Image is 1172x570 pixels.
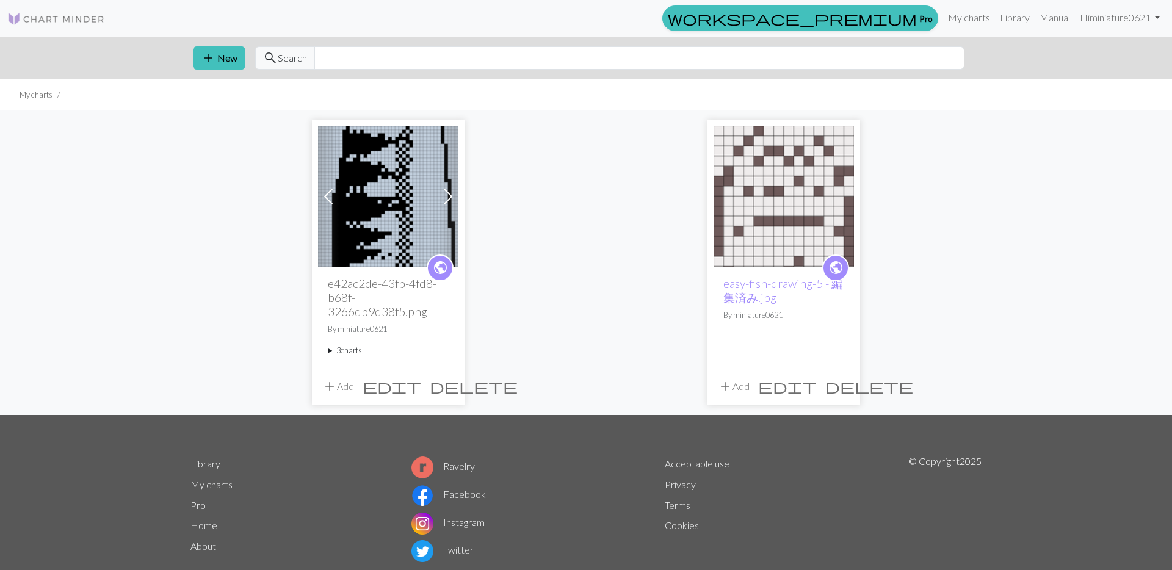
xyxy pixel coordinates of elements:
p: © Copyright 2025 [908,454,982,565]
img: Logo [7,12,105,26]
a: Facebook [411,488,486,500]
img: Ravelry logo [411,456,433,478]
a: Cookies [665,519,699,531]
a: Acceptable use [665,458,729,469]
a: My charts [943,5,995,30]
img: Facebook logo [411,485,433,507]
span: add [201,49,215,67]
button: New [193,46,245,70]
button: Add [318,375,358,398]
img: ベース [318,126,458,267]
a: About [190,540,216,552]
span: edit [363,378,421,395]
summary: 3charts [328,345,449,356]
button: Edit [358,375,425,398]
a: Pro [190,499,206,511]
p: By miniature0621 [328,323,449,335]
span: delete [430,378,518,395]
a: easy-fish-drawing-5 - 編集済み.jpg [723,276,843,305]
img: easy-fish-drawing-5 - 編集済み.jpg [714,126,854,267]
a: Himiniature0621 [1075,5,1165,30]
button: Delete [425,375,522,398]
i: Edit [363,379,421,394]
span: search [263,49,278,67]
a: Terms [665,499,690,511]
a: Instagram [411,516,485,528]
img: Instagram logo [411,513,433,535]
button: Add [714,375,754,398]
p: By miniature0621 [723,309,844,321]
button: Delete [821,375,917,398]
span: public [433,258,448,277]
span: delete [825,378,913,395]
i: Edit [758,379,817,394]
a: Privacy [665,478,696,490]
a: ベース [318,189,458,201]
a: easy-fish-drawing-5 - 編集済み.jpg [714,189,854,201]
a: My charts [190,478,233,490]
a: Ravelry [411,460,475,472]
li: My charts [20,89,52,101]
a: Pro [662,5,938,31]
button: Edit [754,375,821,398]
a: public [427,254,454,281]
a: Twitter [411,544,474,555]
span: Search [278,51,307,65]
h2: e42ac2de-43fb-4fd8-b68f-3266db9d38f5.png [328,276,449,319]
span: public [828,258,844,277]
img: Twitter logo [411,540,433,562]
span: add [322,378,337,395]
i: public [433,256,448,280]
span: workspace_premium [668,10,917,27]
span: add [718,378,733,395]
a: public [822,254,849,281]
a: Home [190,519,217,531]
span: edit [758,378,817,395]
i: public [828,256,844,280]
a: Library [190,458,220,469]
a: Manual [1035,5,1075,30]
a: Library [995,5,1035,30]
